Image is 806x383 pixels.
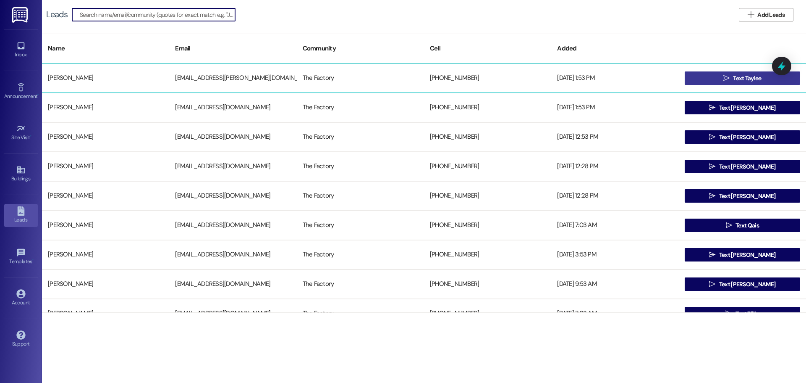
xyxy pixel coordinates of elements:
[709,134,715,140] i: 
[709,281,715,288] i: 
[297,188,424,204] div: The Factory
[42,158,169,175] div: [PERSON_NAME]
[42,99,169,116] div: [PERSON_NAME]
[551,246,678,263] div: [DATE] 3:53 PM
[709,251,715,258] i: 
[719,280,775,289] span: Text [PERSON_NAME]
[726,222,732,229] i: 
[685,277,800,291] button: Text [PERSON_NAME]
[685,71,800,85] button: Text Taylee
[169,70,296,87] div: [EMAIL_ADDRESS][PERSON_NAME][DOMAIN_NAME]
[719,133,775,142] span: Text [PERSON_NAME]
[719,192,775,201] span: Text [PERSON_NAME]
[739,8,793,21] button: Add Leads
[4,163,38,185] a: Buildings
[42,246,169,263] div: [PERSON_NAME]
[424,188,551,204] div: [PHONE_NUMBER]
[551,276,678,293] div: [DATE] 9:53 AM
[723,75,730,82] i: 
[297,217,424,234] div: The Factory
[297,246,424,263] div: The Factory
[551,99,678,116] div: [DATE] 1:53 PM
[42,38,169,59] div: Name
[42,70,169,87] div: [PERSON_NAME]
[297,99,424,116] div: The Factory
[551,158,678,175] div: [DATE] 12:28 PM
[424,38,551,59] div: Cell
[719,251,775,259] span: Text [PERSON_NAME]
[551,188,678,204] div: [DATE] 12:28 PM
[757,11,785,19] span: Add Leads
[4,328,38,351] a: Support
[685,130,800,144] button: Text [PERSON_NAME]
[4,122,38,144] a: Site Visit •
[12,7,29,23] img: ResiDesk Logo
[297,70,424,87] div: The Factory
[709,104,715,111] i: 
[733,74,761,83] span: Text Taylee
[709,163,715,170] i: 
[725,310,732,317] i: 
[42,305,169,322] div: [PERSON_NAME]
[297,276,424,293] div: The Factory
[551,129,678,145] div: [DATE] 12:53 PM
[551,305,678,322] div: [DATE] 7:03 AM
[4,39,38,61] a: Inbox
[424,217,551,234] div: [PHONE_NUMBER]
[685,248,800,261] button: Text [PERSON_NAME]
[424,158,551,175] div: [PHONE_NUMBER]
[551,38,678,59] div: Added
[424,246,551,263] div: [PHONE_NUMBER]
[297,38,424,59] div: Community
[4,204,38,227] a: Leads
[169,129,296,145] div: [EMAIL_ADDRESS][DOMAIN_NAME]
[685,101,800,114] button: Text [PERSON_NAME]
[37,92,39,98] span: •
[424,276,551,293] div: [PHONE_NUMBER]
[297,305,424,322] div: The Factory
[4,287,38,309] a: Account
[80,9,235,21] input: Search name/email/community (quotes for exact match e.g. "John Smith")
[709,193,715,199] i: 
[551,70,678,87] div: [DATE] 1:53 PM
[685,160,800,173] button: Text [PERSON_NAME]
[42,217,169,234] div: [PERSON_NAME]
[169,217,296,234] div: [EMAIL_ADDRESS][DOMAIN_NAME]
[46,10,68,19] div: Leads
[685,307,800,320] button: Text Zillia
[169,276,296,293] div: [EMAIL_ADDRESS][DOMAIN_NAME]
[169,188,296,204] div: [EMAIL_ADDRESS][DOMAIN_NAME]
[169,305,296,322] div: [EMAIL_ADDRESS][DOMAIN_NAME]
[32,257,34,263] span: •
[169,99,296,116] div: [EMAIL_ADDRESS][DOMAIN_NAME]
[424,129,551,145] div: [PHONE_NUMBER]
[169,38,296,59] div: Email
[42,188,169,204] div: [PERSON_NAME]
[4,246,38,268] a: Templates •
[169,246,296,263] div: [EMAIL_ADDRESS][DOMAIN_NAME]
[719,162,775,171] span: Text [PERSON_NAME]
[551,217,678,234] div: [DATE] 7:03 AM
[685,219,800,232] button: Text Qais
[169,158,296,175] div: [EMAIL_ADDRESS][DOMAIN_NAME]
[748,11,754,18] i: 
[42,129,169,145] div: [PERSON_NAME]
[424,305,551,322] div: [PHONE_NUMBER]
[735,221,759,230] span: Text Qais
[297,158,424,175] div: The Factory
[297,129,424,145] div: The Factory
[685,189,800,203] button: Text [PERSON_NAME]
[424,70,551,87] div: [PHONE_NUMBER]
[735,309,759,318] span: Text Zillia
[424,99,551,116] div: [PHONE_NUMBER]
[719,103,775,112] span: Text [PERSON_NAME]
[30,133,31,139] span: •
[42,276,169,293] div: [PERSON_NAME]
